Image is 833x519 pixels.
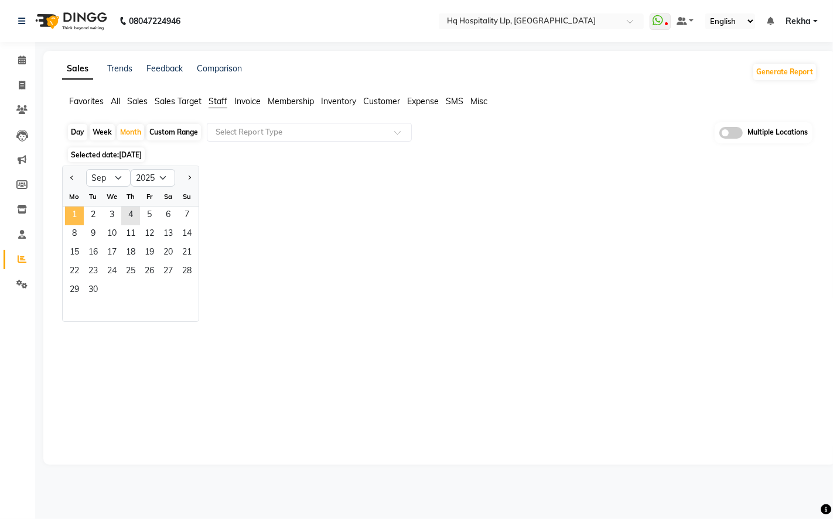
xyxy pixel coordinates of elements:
[65,244,84,263] div: Monday, September 15, 2025
[65,263,84,281] div: Monday, September 22, 2025
[129,5,180,37] b: 08047224946
[159,263,177,281] div: Saturday, September 27, 2025
[90,124,115,140] div: Week
[140,244,159,263] span: 19
[177,225,196,244] span: 14
[65,281,84,300] span: 29
[84,281,103,300] div: Tuesday, September 30, 2025
[407,96,439,106] span: Expense
[140,207,159,225] span: 5
[84,207,103,225] div: Tuesday, September 2, 2025
[140,225,159,244] div: Friday, September 12, 2025
[65,187,84,206] div: Mo
[65,244,84,263] span: 15
[68,147,145,162] span: Selected date:
[209,96,227,106] span: Staff
[121,244,140,263] span: 18
[84,187,103,206] div: Tu
[159,244,177,263] span: 20
[470,96,487,106] span: Misc
[121,207,140,225] div: Thursday, September 4, 2025
[747,127,808,139] span: Multiple Locations
[177,225,196,244] div: Sunday, September 14, 2025
[159,225,177,244] div: Saturday, September 13, 2025
[159,225,177,244] span: 13
[155,96,202,106] span: Sales Target
[84,263,103,281] span: 23
[84,244,103,263] span: 16
[103,207,121,225] div: Wednesday, September 3, 2025
[86,169,131,187] select: Select month
[127,96,148,106] span: Sales
[177,207,196,225] div: Sunday, September 7, 2025
[140,207,159,225] div: Friday, September 5, 2025
[103,244,121,263] span: 17
[363,96,400,106] span: Customer
[84,225,103,244] span: 9
[65,263,84,281] span: 22
[84,244,103,263] div: Tuesday, September 16, 2025
[177,263,196,281] div: Sunday, September 28, 2025
[140,263,159,281] span: 26
[753,64,816,80] button: Generate Report
[62,59,93,80] a: Sales
[446,96,463,106] span: SMS
[140,187,159,206] div: Fr
[140,244,159,263] div: Friday, September 19, 2025
[30,5,110,37] img: logo
[121,225,140,244] div: Thursday, September 11, 2025
[103,187,121,206] div: We
[159,263,177,281] span: 27
[103,225,121,244] div: Wednesday, September 10, 2025
[146,124,201,140] div: Custom Range
[117,124,144,140] div: Month
[103,225,121,244] span: 10
[159,207,177,225] div: Saturday, September 6, 2025
[103,244,121,263] div: Wednesday, September 17, 2025
[234,96,261,106] span: Invoice
[786,15,811,28] span: Rekha
[177,263,196,281] span: 28
[84,263,103,281] div: Tuesday, September 23, 2025
[185,169,194,187] button: Next month
[159,244,177,263] div: Saturday, September 20, 2025
[111,96,120,106] span: All
[84,207,103,225] span: 2
[65,281,84,300] div: Monday, September 29, 2025
[321,96,356,106] span: Inventory
[121,263,140,281] div: Thursday, September 25, 2025
[84,225,103,244] div: Tuesday, September 9, 2025
[121,207,140,225] span: 4
[65,207,84,225] span: 1
[119,150,142,159] span: [DATE]
[177,244,196,263] div: Sunday, September 21, 2025
[103,263,121,281] div: Wednesday, September 24, 2025
[131,169,175,187] select: Select year
[121,244,140,263] div: Thursday, September 18, 2025
[65,225,84,244] span: 8
[121,225,140,244] span: 11
[107,63,132,74] a: Trends
[177,207,196,225] span: 7
[65,225,84,244] div: Monday, September 8, 2025
[121,187,140,206] div: Th
[140,225,159,244] span: 12
[268,96,314,106] span: Membership
[103,263,121,281] span: 24
[69,96,104,106] span: Favorites
[159,187,177,206] div: Sa
[197,63,242,74] a: Comparison
[121,263,140,281] span: 25
[65,207,84,225] div: Monday, September 1, 2025
[177,244,196,263] span: 21
[146,63,183,74] a: Feedback
[103,207,121,225] span: 3
[140,263,159,281] div: Friday, September 26, 2025
[177,187,196,206] div: Su
[159,207,177,225] span: 6
[84,281,103,300] span: 30
[68,124,87,140] div: Day
[67,169,77,187] button: Previous month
